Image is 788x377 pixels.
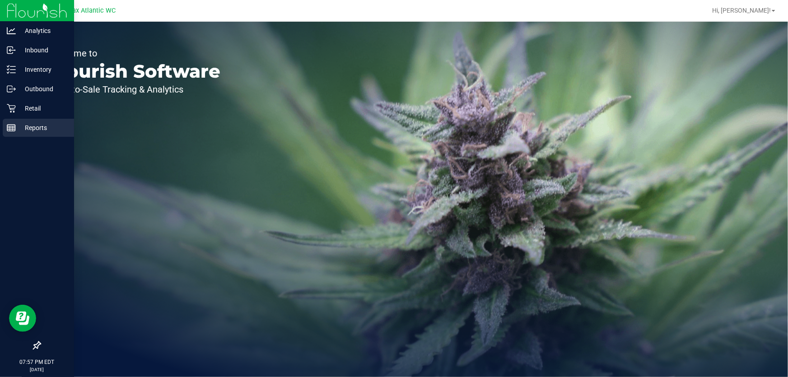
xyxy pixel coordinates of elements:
inline-svg: Inbound [7,46,16,55]
inline-svg: Reports [7,123,16,132]
p: Outbound [16,84,70,94]
iframe: Resource center [9,305,36,332]
p: Flourish Software [49,62,220,80]
p: Seed-to-Sale Tracking & Analytics [49,85,220,94]
p: Welcome to [49,49,220,58]
p: Reports [16,122,70,133]
p: [DATE] [4,366,70,373]
span: Hi, [PERSON_NAME]! [712,7,771,14]
inline-svg: Inventory [7,65,16,74]
p: Analytics [16,25,70,36]
p: Inbound [16,45,70,56]
p: Retail [16,103,70,114]
inline-svg: Outbound [7,84,16,93]
p: 07:57 PM EDT [4,358,70,366]
span: Jax Atlantic WC [69,7,116,14]
inline-svg: Retail [7,104,16,113]
inline-svg: Analytics [7,26,16,35]
p: Inventory [16,64,70,75]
